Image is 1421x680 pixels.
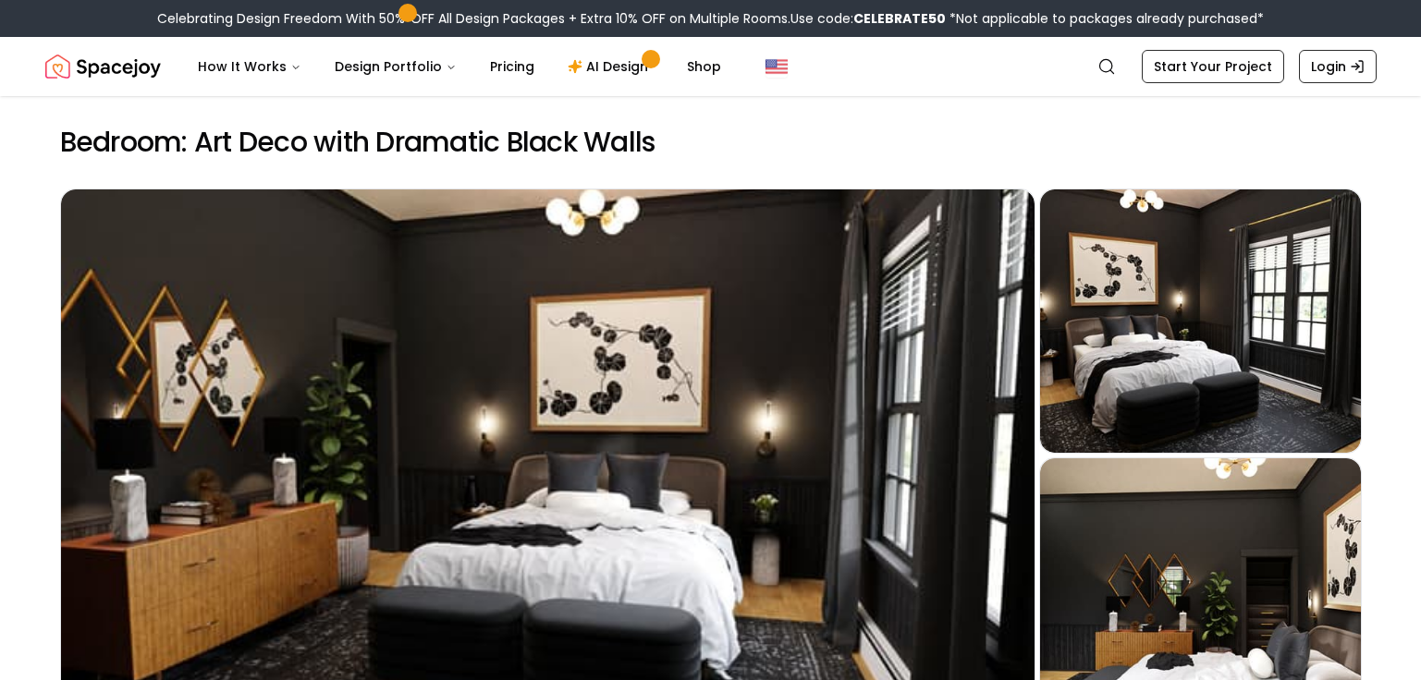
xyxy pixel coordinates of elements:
[672,48,736,85] a: Shop
[853,9,946,28] b: CELEBRATE50
[790,9,946,28] span: Use code:
[157,9,1264,28] div: Celebrating Design Freedom With 50% OFF All Design Packages + Extra 10% OFF on Multiple Rooms.
[45,48,161,85] a: Spacejoy
[60,126,1362,159] h2: Bedroom: Art Deco with Dramatic Black Walls
[946,9,1264,28] span: *Not applicable to packages already purchased*
[320,48,472,85] button: Design Portfolio
[183,48,316,85] button: How It Works
[1299,50,1377,83] a: Login
[475,48,549,85] a: Pricing
[45,37,1377,96] nav: Global
[766,55,788,78] img: United States
[45,48,161,85] img: Spacejoy Logo
[1142,50,1284,83] a: Start Your Project
[553,48,668,85] a: AI Design
[183,48,736,85] nav: Main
